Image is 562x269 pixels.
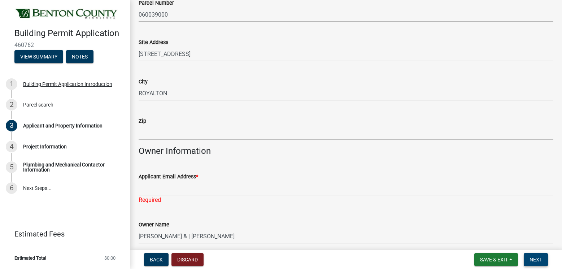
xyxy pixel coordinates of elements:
[139,222,169,227] label: Owner Name
[23,82,112,87] div: Building Permit Application Introduction
[66,54,93,60] wm-modal-confirm: Notes
[474,253,518,266] button: Save & Exit
[139,146,553,156] h4: Owner Information
[524,253,548,266] button: Next
[14,42,116,48] span: 460762
[139,1,174,6] label: Parcel Number
[23,123,103,128] div: Applicant and Property Information
[139,40,168,45] label: Site Address
[6,99,17,110] div: 2
[139,79,148,84] label: City
[6,78,17,90] div: 1
[480,257,508,263] span: Save & Exit
[6,141,17,152] div: 4
[6,120,17,131] div: 3
[139,174,198,179] label: Applicant Email Address
[14,50,63,63] button: View Summary
[6,227,118,241] a: Estimated Fees
[150,257,163,263] span: Back
[104,256,116,260] span: $0.00
[171,253,204,266] button: Discard
[14,54,63,60] wm-modal-confirm: Summary
[23,144,67,149] div: Project Information
[6,182,17,194] div: 6
[530,257,542,263] span: Next
[23,162,118,172] div: Plumbing and Mechanical Contactor Information
[66,50,93,63] button: Notes
[14,8,118,21] img: Benton County, Minnesota
[139,196,553,204] div: Required
[14,28,124,39] h4: Building Permit Application
[23,102,53,107] div: Parcel search
[14,256,46,260] span: Estimated Total
[139,119,146,124] label: Zip
[6,161,17,173] div: 5
[144,253,169,266] button: Back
